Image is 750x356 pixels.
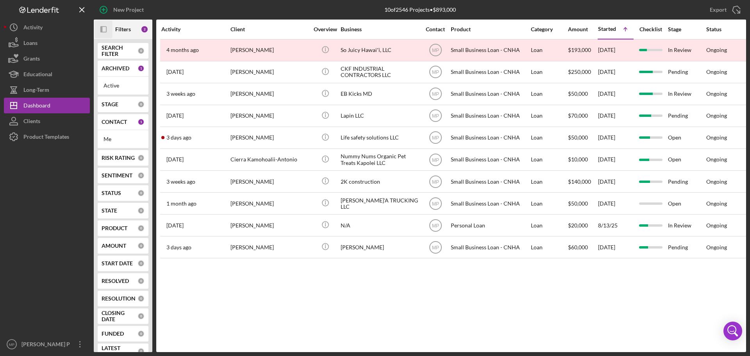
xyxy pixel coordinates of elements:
div: Small Business Loan - CNHA [451,127,529,148]
div: Educational [23,66,52,84]
button: New Project [94,2,152,18]
div: [DATE] [598,193,633,214]
div: [DATE] [598,171,633,192]
div: Loan [531,193,567,214]
div: Dashboard [23,98,50,115]
button: Grants [4,51,90,66]
b: START DATE [102,260,133,267]
div: Ongoing [706,91,727,97]
div: [DATE] [598,62,633,82]
div: Pending [668,171,705,192]
text: MP [432,48,439,53]
div: Ongoing [706,69,727,75]
button: Loans [4,35,90,51]
div: Loan [531,215,567,236]
div: 0 [137,260,145,267]
button: Export [702,2,746,18]
div: EB Kicks MD [341,84,419,104]
div: [PERSON_NAME] [230,62,309,82]
button: MP[PERSON_NAME] P [4,336,90,352]
div: Open Intercom Messenger [723,322,742,340]
div: [PERSON_NAME] P [20,336,70,354]
div: Open [668,193,705,214]
time: 2025-08-09 00:11 [166,179,195,185]
b: RISK RATING [102,155,135,161]
b: ARCHIVED [102,65,129,72]
div: Ongoing [706,156,727,163]
div: 10 of 2546 Projects • $893,000 [384,7,456,13]
text: MP [432,70,439,75]
div: Life safety solutions LLC [341,127,419,148]
time: 2025-08-25 18:10 [166,244,191,250]
div: [PERSON_NAME] [230,171,309,192]
div: [DATE] [598,106,633,126]
div: [PERSON_NAME] [230,193,309,214]
div: Pending [668,237,705,258]
button: Clients [4,113,90,129]
time: 2025-08-09 03:32 [166,91,195,97]
b: STATE [102,208,117,214]
div: Started [598,26,616,32]
a: Product Templates [4,129,90,145]
div: Ongoing [706,47,727,53]
div: [DATE] [598,40,633,61]
div: Checklist [634,26,667,32]
b: STAGE [102,101,118,107]
div: [PERSON_NAME] [230,237,309,258]
time: 2025-06-24 03:30 [166,156,184,163]
div: $60,000 [568,237,597,258]
div: Loan [531,171,567,192]
time: 2025-08-19 21:12 [166,113,184,119]
div: 0 [137,348,145,355]
b: SENTIMENT [102,172,132,179]
div: Ongoing [706,179,727,185]
b: CLOSING DATE [102,310,137,322]
button: Educational [4,66,90,82]
div: 1 [137,118,145,125]
div: [PERSON_NAME] [230,106,309,126]
div: Amount [568,26,597,32]
div: [DATE] [598,127,633,148]
div: Long-Term [23,82,49,100]
div: Small Business Loan - CNHA [451,171,529,192]
div: Status [706,26,744,32]
div: So Juicy Hawaiʻi, LLC [341,40,419,61]
b: RESOLVED [102,278,129,284]
b: PRODUCT [102,225,127,231]
div: $50,000 [568,193,597,214]
div: In Review [668,84,705,104]
div: 0 [137,313,145,320]
b: FUNDED [102,331,124,337]
div: 8/13/25 [598,215,633,236]
div: N/A [341,215,419,236]
div: Business [341,26,419,32]
div: Grants [23,51,40,68]
text: MP [432,223,439,228]
div: 0 [137,242,145,249]
div: Small Business Loan - CNHA [451,193,529,214]
text: MP [9,342,14,347]
div: $250,000 [568,62,597,82]
div: Loan [531,40,567,61]
time: 2025-08-26 02:09 [166,134,191,141]
div: Small Business Loan - CNHA [451,84,529,104]
time: 2025-07-17 21:26 [166,200,196,207]
div: Loan [531,84,567,104]
div: 0 [137,172,145,179]
text: MP [432,201,439,206]
div: Overview [311,26,340,32]
div: 0 [137,154,145,161]
div: [DATE] [598,237,633,258]
div: Nummy Nums Organic Pet Treats Kapolei LLC [341,149,419,170]
div: Ongoing [706,222,727,229]
div: $50,000 [568,84,597,104]
div: Active [104,82,143,89]
div: Open [668,127,705,148]
div: $70,000 [568,106,597,126]
div: Stage [668,26,705,32]
b: Filters [115,26,131,32]
button: Dashboard [4,98,90,113]
div: Client [230,26,309,32]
